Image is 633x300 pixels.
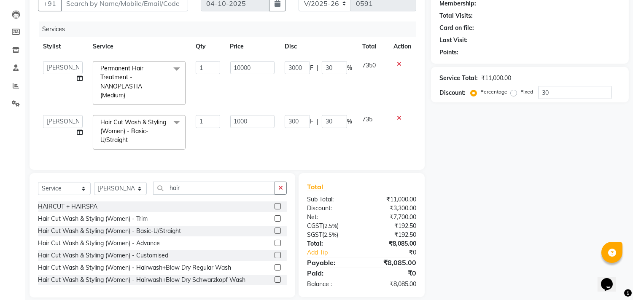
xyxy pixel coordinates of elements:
[100,64,143,99] span: Permanent Hair Treatment - NANOPLASTIA (Medium)
[100,118,166,144] span: Hair Cut Wash & Styling (Women) - Basic-U/Straight
[480,88,507,96] label: Percentage
[362,230,423,239] div: ₹192.50
[310,117,313,126] span: F
[439,36,468,45] div: Last Visit:
[280,37,357,56] th: Disc
[38,251,168,260] div: Hair Cut Wash & Styling (Women) - Customised
[38,37,88,56] th: Stylist
[362,213,423,222] div: ₹7,700.00
[362,195,423,204] div: ₹11,000.00
[307,231,322,238] span: SGST
[191,37,225,56] th: Qty
[38,276,245,284] div: Hair Cut Wash & Styling (Women) - Hairwash+Blow Dry Schwarzkopf Wash
[301,204,362,213] div: Discount:
[301,257,362,268] div: Payable:
[128,136,132,144] a: x
[347,117,352,126] span: %
[388,37,416,56] th: Action
[301,239,362,248] div: Total:
[310,64,313,72] span: F
[153,182,275,195] input: Search or Scan
[38,239,160,248] div: Hair Cut Wash & Styling (Women) - Advance
[362,222,423,230] div: ₹192.50
[301,280,362,289] div: Balance :
[39,21,423,37] div: Services
[362,257,423,268] div: ₹8,085.00
[317,64,318,72] span: |
[362,62,376,69] span: 7350
[301,268,362,278] div: Paid:
[362,268,423,278] div: ₹0
[301,248,372,257] a: Add Tip
[439,74,478,83] div: Service Total:
[598,266,625,292] iframe: chat widget
[439,88,466,97] div: Discount:
[324,231,337,238] span: 2.5%
[307,222,323,230] span: CGST
[362,239,423,248] div: ₹8,085.00
[372,248,423,257] div: ₹0
[301,222,362,230] div: ( )
[520,88,533,96] label: Fixed
[362,280,423,289] div: ₹8,085.00
[347,64,352,72] span: %
[38,227,181,236] div: Hair Cut Wash & Styling (Women) - Basic-U/Straight
[125,91,129,99] a: x
[324,222,337,229] span: 2.5%
[307,182,326,191] span: Total
[38,214,148,223] div: Hair Cut Wash & Styling (Women) - Trim
[38,263,231,272] div: Hair Cut Wash & Styling (Women) - Hairwash+Blow Dry Regular Wash
[439,11,473,20] div: Total Visits:
[357,37,388,56] th: Total
[38,202,97,211] div: HAIRCUT + HAIRSPA
[301,195,362,204] div: Sub Total:
[317,117,318,126] span: |
[88,37,191,56] th: Service
[301,230,362,239] div: ( )
[362,115,372,123] span: 735
[362,204,423,213] div: ₹3,300.00
[481,74,511,83] div: ₹11,000.00
[301,213,362,222] div: Net:
[439,48,458,57] div: Points:
[225,37,280,56] th: Price
[439,24,474,32] div: Card on file:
